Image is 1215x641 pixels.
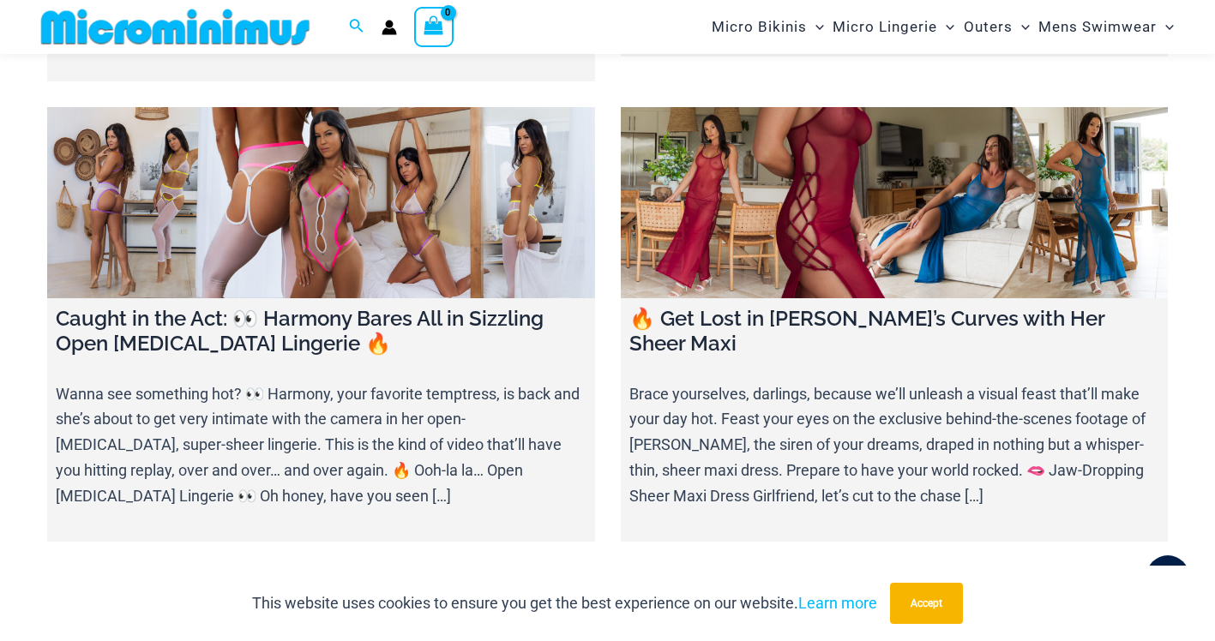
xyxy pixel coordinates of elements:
span: Menu Toggle [807,5,824,49]
span: Micro Lingerie [833,5,937,49]
p: Wanna see something hot? 👀 Harmony, your favorite temptress, is back and she’s about to get very ... [56,381,586,509]
button: Accept [890,583,963,624]
span: Outers [964,5,1013,49]
a: Mens SwimwearMenu ToggleMenu Toggle [1034,5,1178,49]
a: Caught in the Act: 👀 Harmony Bares All in Sizzling Open Crotch Lingerie 🔥 [47,107,595,299]
a: OutersMenu ToggleMenu Toggle [959,5,1034,49]
span: Micro Bikinis [712,5,807,49]
a: Account icon link [382,20,397,35]
span: Mens Swimwear [1038,5,1157,49]
p: Brace yourselves, darlings, because we’ll unleash a visual feast that’ll make your day hot. Feast... [629,381,1160,509]
p: This website uses cookies to ensure you get the best experience on our website. [252,590,877,616]
a: Micro LingerieMenu ToggleMenu Toggle [828,5,959,49]
a: Learn more [798,594,877,612]
h4: 🔥 Get Lost in [PERSON_NAME]’s Curves with Her Sheer Maxi [629,307,1160,356]
span: Menu Toggle [1157,5,1174,49]
a: Search icon link [349,16,364,38]
span: Menu Toggle [1013,5,1030,49]
h4: Caught in the Act: 👀 Harmony Bares All in Sizzling Open [MEDICAL_DATA] Lingerie 🔥 [56,307,586,356]
a: View Shopping Cart, empty [414,7,454,46]
nav: Site Navigation [705,3,1181,51]
a: Micro BikinisMenu ToggleMenu Toggle [707,5,828,49]
img: MM SHOP LOGO FLAT [34,8,316,46]
a: 🔥 Get Lost in Heather’s Curves with Her Sheer Maxi [621,107,1169,299]
span: Menu Toggle [937,5,954,49]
